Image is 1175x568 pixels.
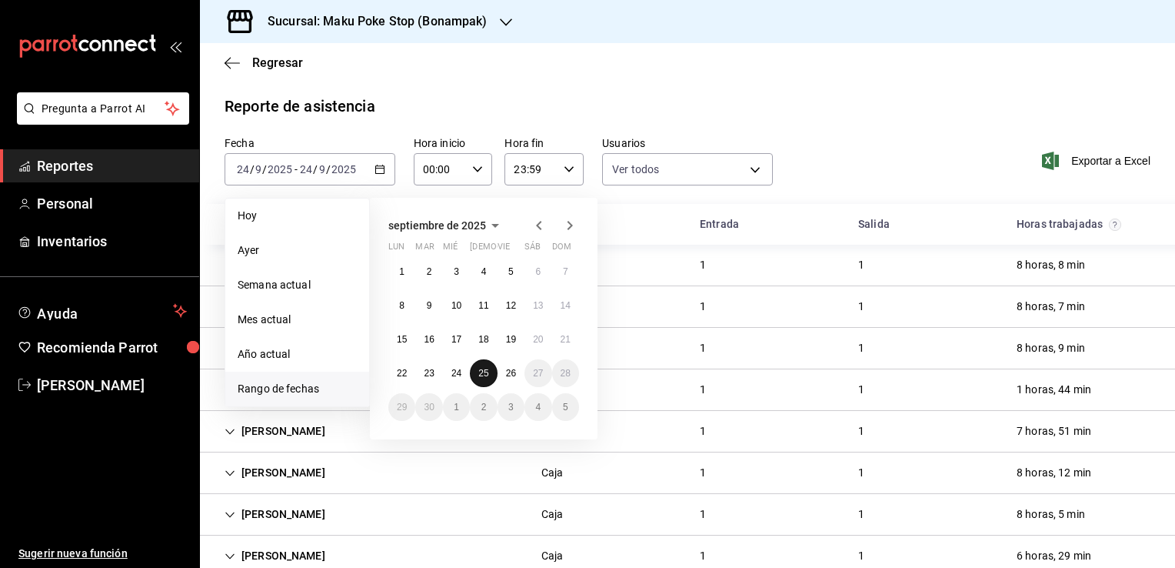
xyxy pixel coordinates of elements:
span: Sugerir nueva función [18,546,187,562]
button: 10 de septiembre de 2025 [443,292,470,319]
button: 26 de septiembre de 2025 [498,359,524,387]
div: Caja [541,548,564,564]
abbr: 14 de septiembre de 2025 [561,300,571,311]
abbr: 20 de septiembre de 2025 [533,334,543,345]
abbr: sábado [524,242,541,258]
div: Cell [846,334,877,363]
div: Row [200,328,1175,369]
abbr: 17 de septiembre de 2025 [451,334,461,345]
div: Cell [846,500,877,529]
button: 25 de septiembre de 2025 [470,359,497,387]
button: 13 de septiembre de 2025 [524,292,551,319]
span: Reportes [37,155,187,176]
button: 18 de septiembre de 2025 [470,326,497,353]
div: Cell [212,459,338,487]
button: 27 de septiembre de 2025 [524,359,551,387]
button: 4 de septiembre de 2025 [470,258,497,286]
div: Caja [541,465,564,481]
button: 6 de septiembre de 2025 [524,258,551,286]
div: Cell [846,459,877,487]
button: 19 de septiembre de 2025 [498,326,524,353]
abbr: 4 de septiembre de 2025 [481,266,487,277]
div: Cell [529,500,576,529]
div: Head [200,204,1175,245]
div: Cell [1004,251,1097,279]
button: 22 de septiembre de 2025 [388,359,415,387]
span: Ver todos [612,162,659,177]
button: 1 de septiembre de 2025 [388,258,415,286]
button: 9 de septiembre de 2025 [415,292,442,319]
div: Row [200,245,1175,286]
h3: Sucursal: Maku Poke Stop (Bonampak) [255,12,488,31]
div: HeadCell [1004,210,1163,239]
span: - [295,163,298,175]
label: Fecha [225,138,395,149]
a: Pregunta a Parrot AI [11,112,189,128]
div: Row [200,411,1175,453]
div: Row [200,369,1175,411]
span: / [250,163,255,175]
abbr: 1 de octubre de 2025 [454,402,459,413]
span: Recomienda Parrot [37,337,187,358]
span: [PERSON_NAME] [37,375,187,396]
abbr: 30 de septiembre de 2025 [424,402,434,413]
button: 5 de septiembre de 2025 [498,258,524,286]
abbr: 5 de septiembre de 2025 [508,266,514,277]
button: Regresar [225,55,303,70]
div: Cell [846,417,877,446]
abbr: 1 de septiembre de 2025 [399,266,404,277]
span: / [262,163,267,175]
abbr: 12 de septiembre de 2025 [506,300,516,311]
span: Año actual [238,346,357,363]
div: Cell [687,292,718,321]
div: HeadCell [687,210,846,239]
button: 11 de septiembre de 2025 [470,292,497,319]
span: Regresar [252,55,303,70]
div: Cell [212,417,338,446]
abbr: 19 de septiembre de 2025 [506,334,516,345]
div: HeadCell [212,210,529,239]
span: / [313,163,318,175]
button: 1 de octubre de 2025 [443,393,470,421]
abbr: 16 de septiembre de 2025 [424,334,434,345]
button: Exportar a Excel [1045,152,1150,170]
span: Ayer [238,242,357,259]
div: HeadCell [846,210,1004,239]
abbr: jueves [470,242,561,258]
abbr: 11 de septiembre de 2025 [478,300,488,311]
span: / [326,163,331,175]
abbr: 3 de octubre de 2025 [508,402,514,413]
div: Cell [687,500,718,529]
div: Cell [1004,334,1097,363]
button: 4 de octubre de 2025 [524,393,551,421]
svg: El total de horas trabajadas por usuario es el resultado de la suma redondeada del registro de ho... [1109,219,1121,231]
div: Cell [212,376,338,404]
abbr: 6 de septiembre de 2025 [535,266,541,277]
input: ---- [267,163,293,175]
abbr: 21 de septiembre de 2025 [561,334,571,345]
div: Cell [687,459,718,487]
div: Cell [529,459,576,487]
abbr: domingo [552,242,571,258]
div: Cell [1004,459,1103,487]
span: septiembre de 2025 [388,219,486,232]
div: Cell [1004,417,1103,446]
input: -- [299,163,313,175]
button: 23 de septiembre de 2025 [415,359,442,387]
div: Cell [212,292,338,321]
div: Cell [846,376,877,404]
button: 30 de septiembre de 2025 [415,393,442,421]
div: Cell [212,251,338,279]
input: -- [318,163,326,175]
abbr: 2 de octubre de 2025 [481,402,487,413]
button: septiembre de 2025 [388,216,504,235]
button: 20 de septiembre de 2025 [524,326,551,353]
abbr: 27 de septiembre de 2025 [533,368,543,379]
label: Hora fin [504,138,584,149]
button: 12 de septiembre de 2025 [498,292,524,319]
abbr: 26 de septiembre de 2025 [506,368,516,379]
div: Caja [541,506,564,523]
div: Row [200,286,1175,328]
div: Cell [1004,292,1097,321]
span: Ayuda [37,302,167,320]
